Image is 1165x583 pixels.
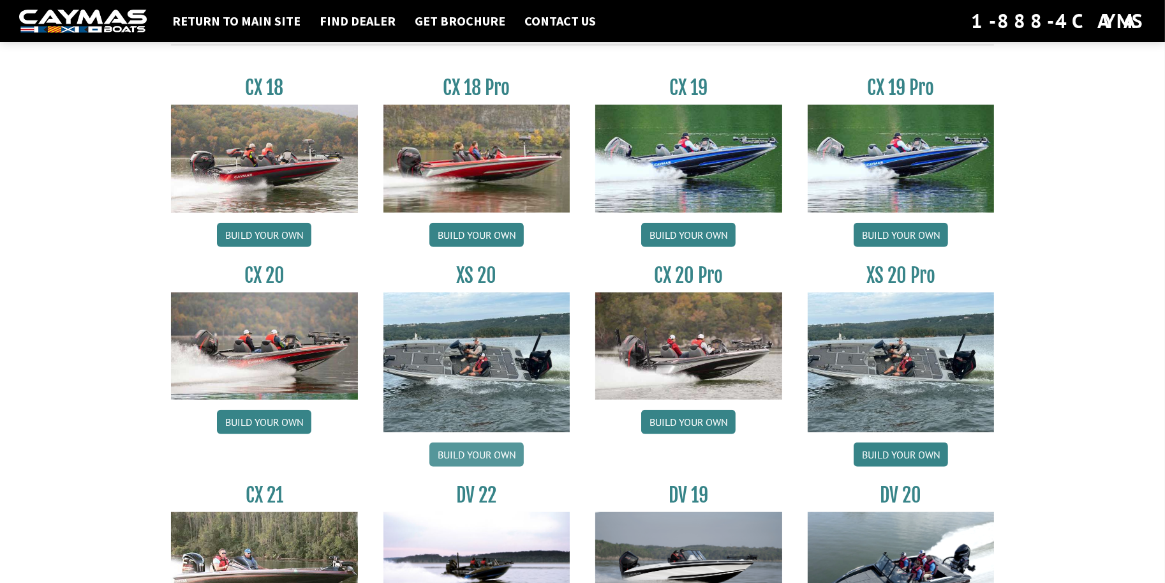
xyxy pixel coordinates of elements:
[595,105,782,212] img: CX19_thumbnail.jpg
[171,483,358,507] h3: CX 21
[595,483,782,507] h3: DV 19
[641,223,736,247] a: Build your own
[19,10,147,33] img: white-logo-c9c8dbefe5ff5ceceb0f0178aa75bf4bb51f6bca0971e226c86eb53dfe498488.png
[313,13,402,29] a: Find Dealer
[595,76,782,100] h3: CX 19
[217,410,311,434] a: Build your own
[854,443,948,467] a: Build your own
[518,13,602,29] a: Contact Us
[595,292,782,400] img: CX-20Pro_thumbnail.jpg
[171,76,358,100] h3: CX 18
[808,292,995,432] img: XS_20_resized.jpg
[383,264,570,287] h3: XS 20
[171,264,358,287] h3: CX 20
[808,76,995,100] h3: CX 19 Pro
[808,105,995,212] img: CX19_thumbnail.jpg
[595,264,782,287] h3: CX 20 Pro
[971,7,1146,35] div: 1-888-4CAYMAS
[408,13,512,29] a: Get Brochure
[808,483,995,507] h3: DV 20
[808,264,995,287] h3: XS 20 Pro
[217,223,311,247] a: Build your own
[383,76,570,100] h3: CX 18 Pro
[171,292,358,400] img: CX-20_thumbnail.jpg
[383,483,570,507] h3: DV 22
[166,13,307,29] a: Return to main site
[171,105,358,212] img: CX-18S_thumbnail.jpg
[641,410,736,434] a: Build your own
[429,223,524,247] a: Build your own
[383,292,570,432] img: XS_20_resized.jpg
[383,105,570,212] img: CX-18SS_thumbnail.jpg
[854,223,948,247] a: Build your own
[429,443,524,467] a: Build your own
